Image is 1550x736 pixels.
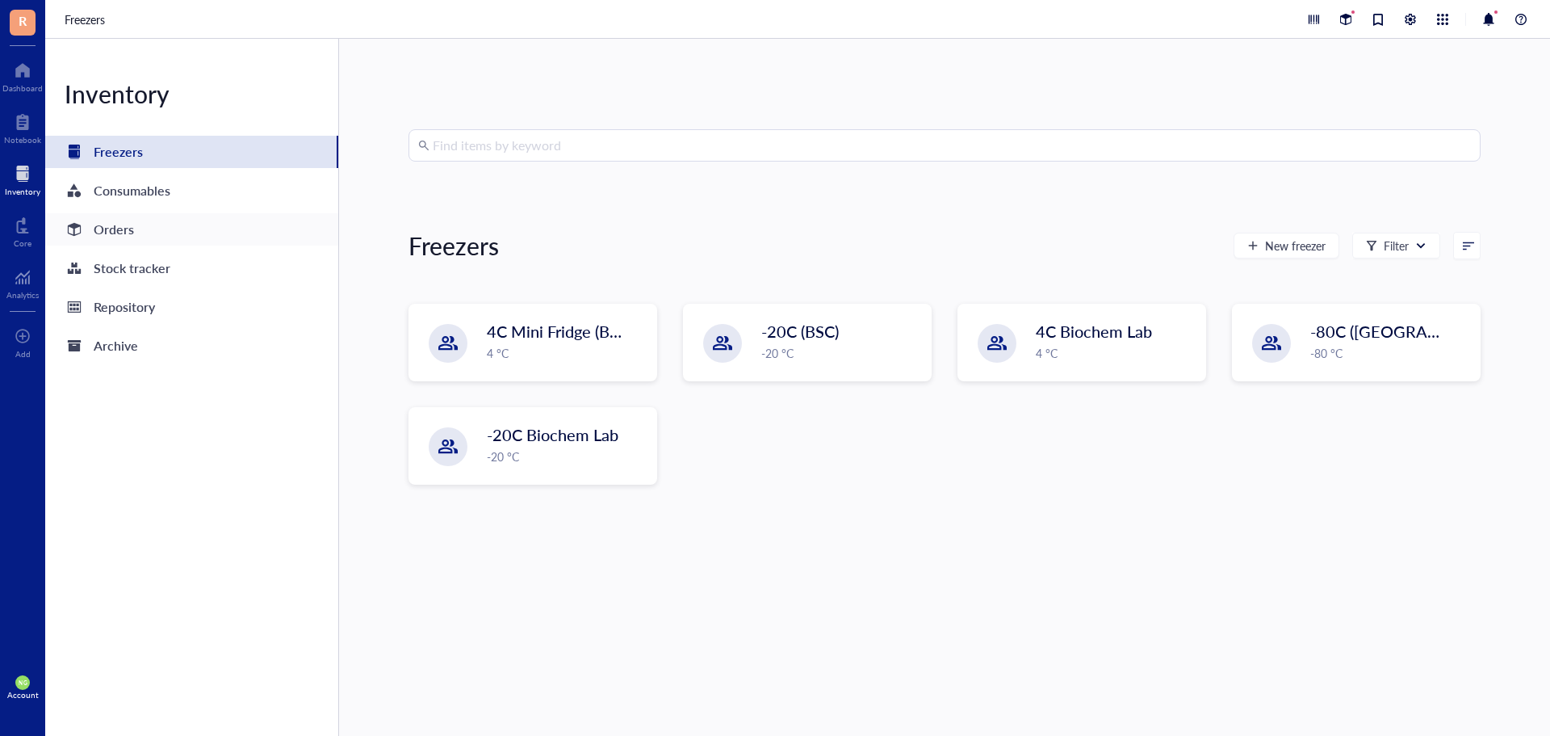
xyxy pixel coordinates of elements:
div: Orders [94,218,134,241]
div: Freezers [94,141,143,163]
a: Inventory [5,161,40,196]
span: -20C (BSC) [761,320,839,343]
div: -20 °C [487,448,647,465]
a: Archive [45,330,338,362]
span: 4C Biochem Lab [1036,320,1152,343]
div: Filter [1384,237,1409,254]
a: Analytics [6,264,39,300]
div: Account [7,690,39,700]
span: R [19,11,27,31]
div: Stock tracker [94,257,170,280]
div: Notebook [4,135,41,145]
span: 4C Mini Fridge (BSC) [487,320,633,343]
span: -20C Biochem Lab [487,423,618,446]
button: New freezer [1234,233,1339,259]
a: Orders [45,213,338,246]
div: 4 °C [487,344,647,362]
a: Freezers [65,11,108,28]
span: NG [19,679,27,686]
a: Dashboard [2,57,43,93]
a: Freezers [45,136,338,168]
div: -20 °C [761,344,921,362]
div: Dashboard [2,83,43,93]
span: New freezer [1265,239,1326,252]
div: Analytics [6,290,39,300]
div: 4 °C [1036,344,1196,362]
div: Add [15,349,31,359]
a: Notebook [4,109,41,145]
a: Stock tracker [45,252,338,284]
a: Core [14,212,31,248]
div: Archive [94,334,138,357]
div: Repository [94,296,155,318]
div: Core [14,238,31,248]
div: Freezers [408,229,499,262]
a: Repository [45,291,338,323]
div: Inventory [5,187,40,196]
span: -80C ([GEOGRAPHIC_DATA]) [1310,320,1523,343]
a: Consumables [45,175,338,207]
div: -80 °C [1310,344,1470,362]
div: Inventory [45,78,338,110]
div: Consumables [94,179,170,202]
